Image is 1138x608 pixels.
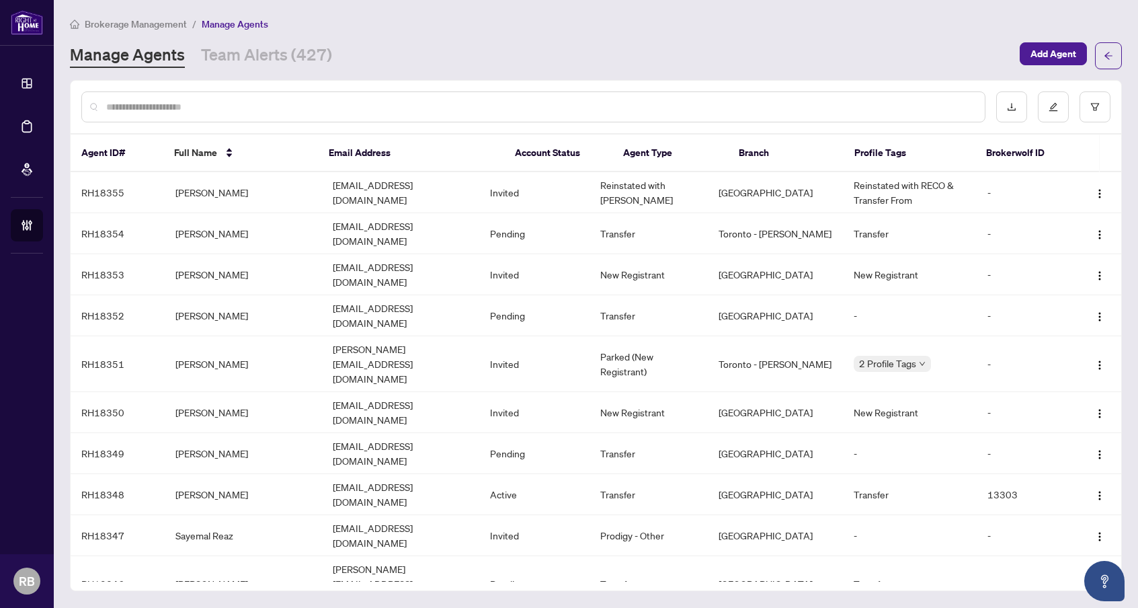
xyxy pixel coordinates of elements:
button: Logo [1089,443,1110,464]
td: Transfer [843,474,977,515]
button: Logo [1089,305,1110,326]
td: RH18349 [71,433,165,474]
span: edit [1049,102,1058,112]
td: - [843,515,977,556]
td: [PERSON_NAME] [165,172,322,213]
th: Full Name [163,135,318,172]
button: Logo [1089,223,1110,244]
img: Logo [1094,490,1105,501]
img: Logo [1094,360,1105,371]
td: Invited [479,172,590,213]
td: [PERSON_NAME] [165,474,322,515]
td: Transfer [590,433,707,474]
td: Reinstated with RECO & Transfer From [843,172,977,213]
span: Manage Agents [202,18,268,30]
td: RH18351 [71,336,165,392]
img: Logo [1094,229,1105,240]
button: Logo [1089,484,1110,505]
td: [PERSON_NAME] [165,433,322,474]
span: down [919,360,926,367]
span: Brokerage Management [85,18,187,30]
button: edit [1038,91,1069,122]
td: [EMAIL_ADDRESS][DOMAIN_NAME] [322,213,479,254]
td: Parked (New Registrant) [590,336,707,392]
td: Prodigy - Other [590,515,707,556]
button: Logo [1089,264,1110,285]
li: / [192,16,196,32]
th: Branch [728,135,844,172]
td: [EMAIL_ADDRESS][DOMAIN_NAME] [322,433,479,474]
td: [GEOGRAPHIC_DATA] [708,172,843,213]
td: - [977,515,1071,556]
button: Open asap [1084,561,1125,601]
td: [EMAIL_ADDRESS][DOMAIN_NAME] [322,474,479,515]
td: Pending [479,213,590,254]
td: [GEOGRAPHIC_DATA] [708,254,843,295]
td: Transfer [590,474,707,515]
td: [EMAIL_ADDRESS][DOMAIN_NAME] [322,295,479,336]
th: Profile Tags [844,135,975,172]
td: New Registrant [590,392,707,433]
td: [EMAIL_ADDRESS][DOMAIN_NAME] [322,392,479,433]
td: - [843,295,977,336]
td: [PERSON_NAME] [165,392,322,433]
span: Full Name [174,145,217,160]
td: RH18354 [71,213,165,254]
button: Logo [1089,182,1110,203]
td: New Registrant [843,392,977,433]
td: - [977,295,1071,336]
td: [GEOGRAPHIC_DATA] [708,433,843,474]
td: RH18348 [71,474,165,515]
td: Reinstated with [PERSON_NAME] [590,172,707,213]
td: - [843,433,977,474]
td: [PERSON_NAME] [165,336,322,392]
td: - [977,336,1071,392]
td: Invited [479,254,590,295]
a: Team Alerts (427) [201,44,332,68]
button: Logo [1089,525,1110,546]
a: Manage Agents [70,44,185,68]
td: - [977,213,1071,254]
td: [PERSON_NAME] [165,254,322,295]
img: Logo [1094,408,1105,419]
td: Toronto - [PERSON_NAME] [708,213,843,254]
button: Logo [1089,353,1110,375]
td: New Registrant [843,254,977,295]
td: - [977,433,1071,474]
td: Active [479,474,590,515]
th: Account Status [504,135,612,172]
td: RH18352 [71,295,165,336]
td: Transfer [843,213,977,254]
td: Transfer [590,213,707,254]
span: filter [1090,102,1100,112]
td: RH18355 [71,172,165,213]
th: Agent ID# [71,135,163,172]
td: RH18353 [71,254,165,295]
td: [GEOGRAPHIC_DATA] [708,515,843,556]
span: download [1007,102,1016,112]
th: Agent Type [612,135,728,172]
td: - [977,254,1071,295]
span: arrow-left [1104,51,1113,61]
td: [PERSON_NAME] [165,213,322,254]
td: Pending [479,433,590,474]
td: Pending [479,295,590,336]
td: Invited [479,515,590,556]
img: logo [11,10,43,35]
span: 2 Profile Tags [859,356,916,371]
button: Add Agent [1020,42,1087,65]
button: download [996,91,1027,122]
td: - [977,392,1071,433]
img: Logo [1094,449,1105,460]
td: RH18347 [71,515,165,556]
td: Invited [479,336,590,392]
td: [GEOGRAPHIC_DATA] [708,295,843,336]
td: Invited [479,392,590,433]
th: Email Address [318,135,504,172]
td: New Registrant [590,254,707,295]
td: [GEOGRAPHIC_DATA] [708,474,843,515]
td: 13303 [977,474,1071,515]
td: - [977,172,1071,213]
img: Logo [1094,311,1105,322]
td: [EMAIL_ADDRESS][DOMAIN_NAME] [322,172,479,213]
